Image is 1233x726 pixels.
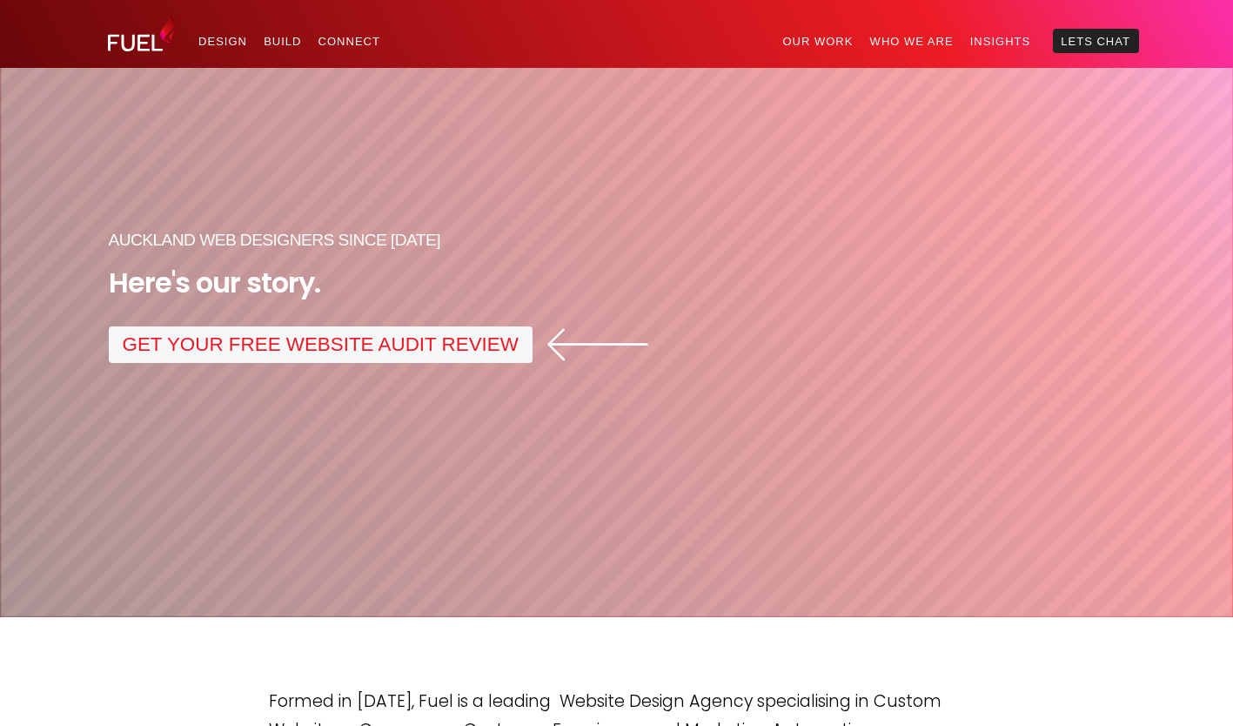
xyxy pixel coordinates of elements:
a: Connect [310,29,388,54]
h2: Here's our story. [109,266,1125,299]
a: Who We Are [861,29,962,54]
a: Insights [962,29,1039,54]
h1: Auckland Web Designers Since [DATE] [109,228,1125,253]
a: GET YOUR FREE WEBSITE AUDIT REVIEW [109,326,533,363]
img: Left Arrow [546,328,651,361]
a: Design [191,29,256,54]
a: Build [256,29,310,54]
a: Lets Chat [1053,29,1139,54]
img: Fuel Design Ltd - Website design and development company in North Shore, Auckland [108,14,178,51]
a: Our Work [774,29,861,54]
